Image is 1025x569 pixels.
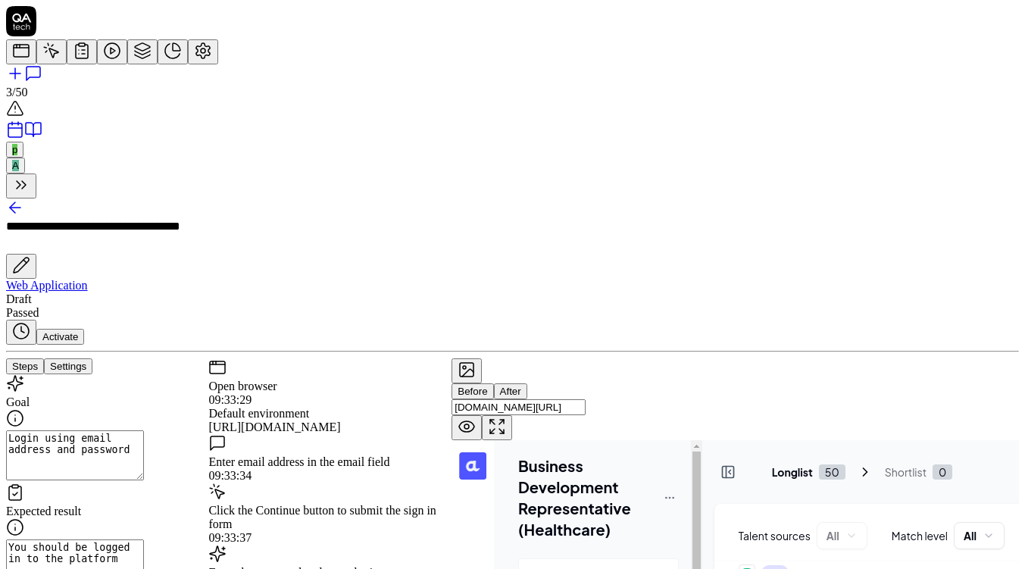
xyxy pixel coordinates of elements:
div: [URL][DOMAIN_NAME] [208,420,452,434]
button: Before [452,383,493,399]
a: Book a call with us [6,128,24,141]
button: Open in full screen [482,415,512,440]
div: Draft [6,292,1019,306]
div: Passed [6,306,1019,320]
span: Web Application [6,279,88,292]
button: Show all interative elements [452,415,482,440]
span: p [12,144,17,155]
button: After [494,383,527,399]
div: Click the Continue button to submit the sign in form [208,504,452,531]
span: A [12,160,19,171]
time: 09:33:37 [208,531,252,544]
a: New conversation [6,64,1019,86]
div: Open browser [208,380,452,393]
time: 09:33:34 [208,469,252,482]
button: Steps [6,358,44,374]
button: p [6,142,23,158]
button: View version history [6,320,36,345]
button: Settings [44,358,92,374]
button: A [6,158,25,174]
div: Default environment [208,407,452,420]
button: Activate [36,329,84,345]
a: Documentation [24,128,42,141]
div: Expected result [6,505,208,518]
a: Web Application [6,279,1019,292]
span: 3 / 50 [6,86,27,98]
time: 09:33:29 [208,393,252,406]
div: Goal [6,395,208,409]
div: Enter email address in the email field [208,455,452,469]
